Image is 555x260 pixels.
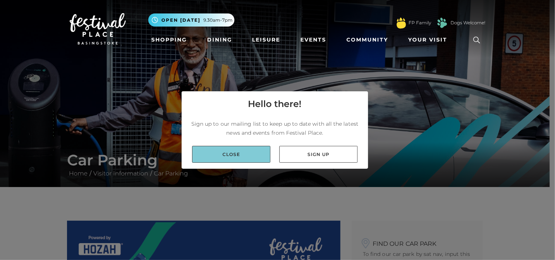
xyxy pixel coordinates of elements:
[409,19,431,26] a: FP Family
[405,33,454,47] a: Your Visit
[297,33,329,47] a: Events
[408,36,447,44] span: Your Visit
[161,17,200,24] span: Open [DATE]
[451,19,485,26] a: Dogs Welcome!
[148,13,234,27] button: Open [DATE] 9.30am-7pm
[204,33,235,47] a: Dining
[188,119,362,137] p: Sign up to our mailing list to keep up to date with all the latest news and events from Festival ...
[249,33,283,47] a: Leisure
[70,13,126,45] img: Festival Place Logo
[248,97,302,111] h4: Hello there!
[203,17,233,24] span: 9.30am-7pm
[343,33,391,47] a: Community
[192,146,270,163] a: Close
[279,146,358,163] a: Sign up
[148,33,190,47] a: Shopping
